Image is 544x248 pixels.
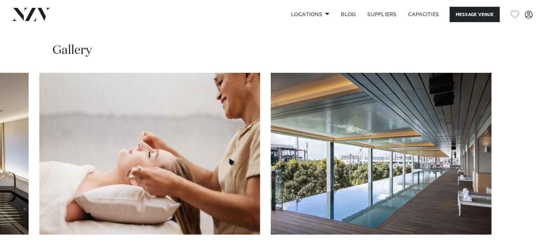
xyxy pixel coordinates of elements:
a: Locations [285,7,335,22]
h2: Gallery [53,42,92,59]
a: SUPPLIERS [362,7,402,22]
swiper-slide: 28 / 29 [39,73,260,234]
a: BLOG [335,7,362,22]
button: Message Venue [450,7,500,22]
a: Capacities [402,7,445,22]
swiper-slide: 29 / 29 [271,73,491,234]
img: nzv-logo.png [11,8,50,21]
